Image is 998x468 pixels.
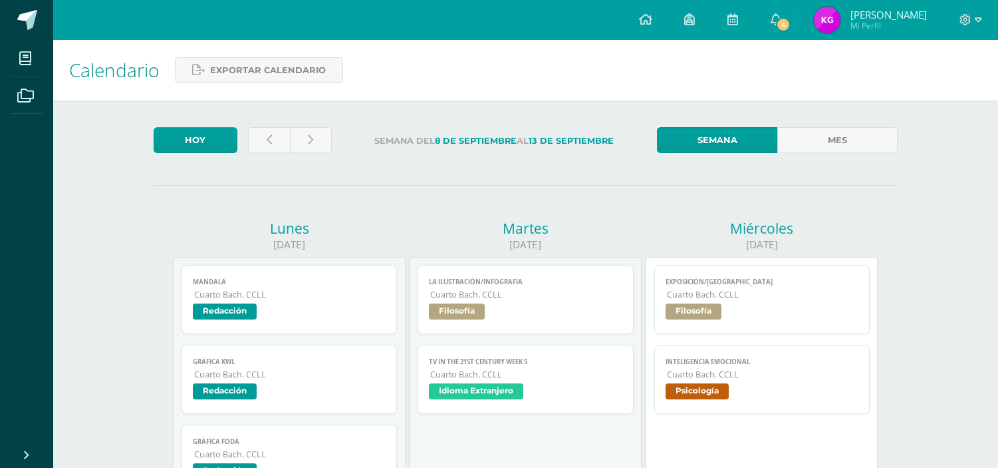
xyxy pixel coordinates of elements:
a: La ilustración/infografíaCuarto Bach. CCLLFilosofía [418,265,634,334]
span: Calendario [69,57,159,83]
div: [DATE] [410,238,642,252]
span: Filosofía [666,304,721,320]
a: Gráfica KWLCuarto Bach. CCLLRedacción [182,345,398,414]
span: Cuarto Bach. CCLL [194,369,386,380]
div: [DATE] [646,238,878,252]
span: Exposición/[GEOGRAPHIC_DATA] [666,278,859,286]
label: Semana del al [342,127,646,154]
span: Mi Perfil [850,20,927,31]
strong: 8 de Septiembre [435,136,517,146]
span: Exportar calendario [210,58,326,83]
span: La ilustración/infografía [429,278,622,286]
a: Semana [657,127,777,153]
span: Cuarto Bach. CCLL [667,289,859,300]
span: Psicología [666,383,729,399]
span: Cuarto Bach. CCLL [194,289,386,300]
span: Mandala [193,278,386,286]
span: Gráfica FODA [193,437,386,446]
a: TV in the 21st Century week 5Cuarto Bach. CCLLIdioma Extranjero [418,345,634,414]
a: Inteligencia emocionalCuarto Bach. CCLLPsicología [654,345,870,414]
span: Redacción [193,383,257,399]
span: Redacción [193,304,257,320]
span: Filosofía [429,304,485,320]
a: Hoy [154,127,237,153]
span: Cuarto Bach. CCLL [194,449,386,460]
strong: 13 de Septiembre [529,136,614,146]
span: Cuarto Bach. CCLL [430,369,622,380]
div: [DATE] [174,238,406,252]
a: Exportar calendario [175,57,343,83]
span: Cuarto Bach. CCLL [667,369,859,380]
a: Mes [777,127,898,153]
span: Gráfica KWL [193,357,386,366]
a: MandalaCuarto Bach. CCLLRedacción [182,265,398,334]
span: TV in the 21st Century week 5 [429,357,622,366]
div: Martes [410,219,642,238]
span: 4 [776,17,791,32]
div: Miércoles [646,219,878,238]
span: Inteligencia emocional [666,357,859,366]
img: 80ee5c36ce7e8879d0b5a2a248bfe292.png [814,7,840,33]
div: Lunes [174,219,406,238]
span: Cuarto Bach. CCLL [430,289,622,300]
span: Idioma Extranjero [429,383,523,399]
a: Exposición/[GEOGRAPHIC_DATA]Cuarto Bach. CCLLFilosofía [654,265,870,334]
span: [PERSON_NAME] [850,8,927,21]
